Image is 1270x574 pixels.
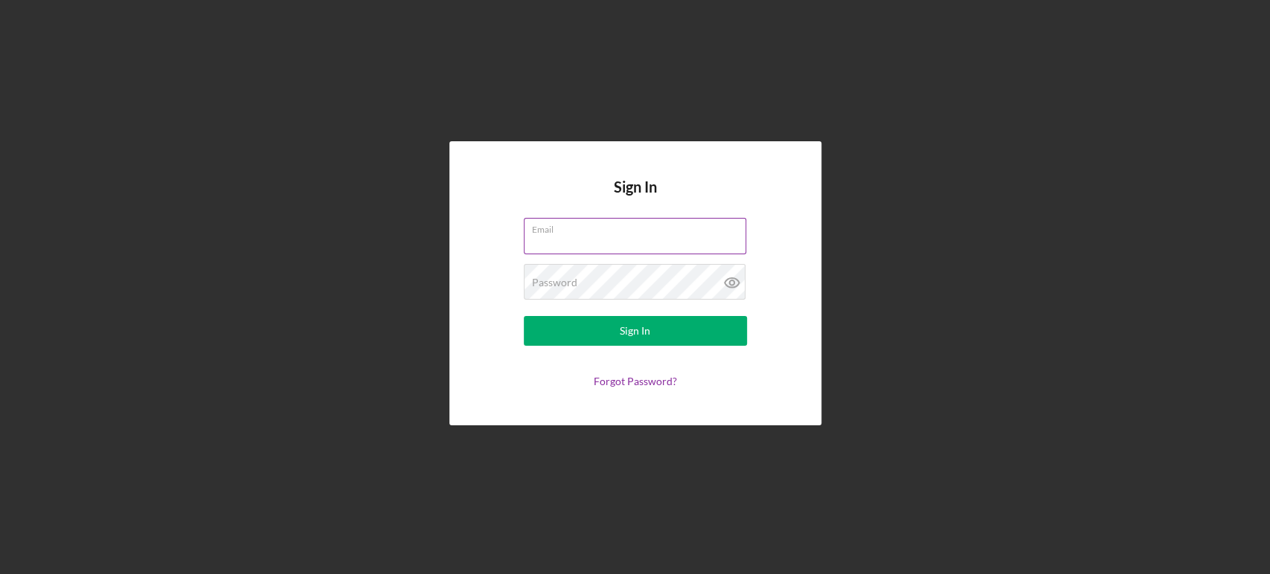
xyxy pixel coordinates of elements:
a: Forgot Password? [594,375,677,387]
label: Password [532,277,577,288]
label: Email [532,219,746,235]
div: Sign In [620,316,650,346]
h4: Sign In [614,178,657,218]
button: Sign In [524,316,747,346]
